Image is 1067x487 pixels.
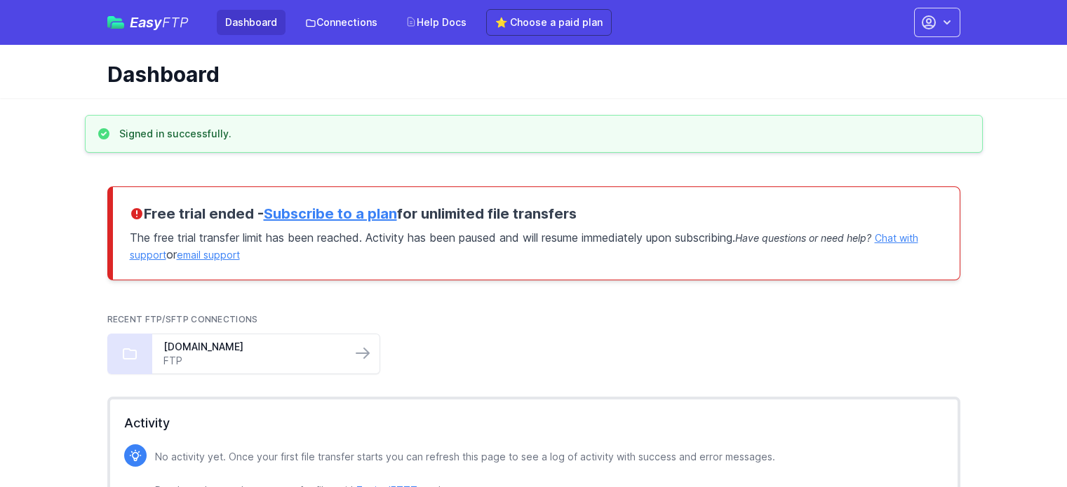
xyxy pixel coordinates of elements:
[162,14,189,31] span: FTP
[130,204,943,224] h3: Free trial ended - for unlimited file transfers
[107,314,960,325] h2: Recent FTP/SFTP Connections
[217,10,286,35] a: Dashboard
[163,354,340,368] a: FTP
[177,249,240,261] a: email support
[397,10,475,35] a: Help Docs
[130,224,943,263] p: The free trial transfer limit has been reached. Activity has been paused and will resume immediat...
[107,16,124,29] img: easyftp_logo.png
[124,413,944,433] h2: Activity
[264,205,397,222] a: Subscribe to a plan
[297,10,386,35] a: Connections
[130,15,189,29] span: Easy
[107,62,949,87] h1: Dashboard
[163,340,340,354] a: [DOMAIN_NAME]
[107,15,189,29] a: EasyFTP
[735,232,871,244] span: Have questions or need help?
[486,9,612,36] a: ⭐ Choose a paid plan
[119,127,231,141] h3: Signed in successfully.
